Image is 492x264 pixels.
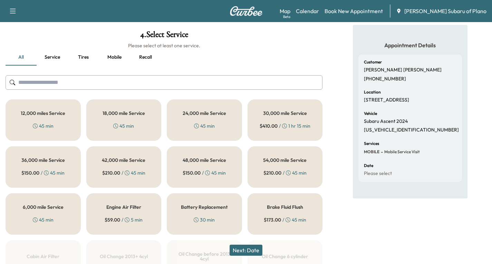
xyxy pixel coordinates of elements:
[230,6,263,16] img: Curbee Logo
[364,97,409,103] p: [STREET_ADDRESS]
[263,169,307,176] div: / 45 min
[181,205,228,209] h5: Battery Replacement
[364,149,379,155] span: MOBILE
[194,123,215,129] div: 45 min
[263,169,281,176] span: $ 210.00
[364,127,459,133] p: [US_VEHICLE_IDENTIFICATION_NUMBER]
[183,169,201,176] span: $ 150.00
[264,216,306,223] div: / 45 min
[37,49,68,66] button: Service
[404,7,486,15] span: [PERSON_NAME] Subaru of Plano
[33,216,54,223] div: 45 min
[296,7,319,15] a: Calendar
[358,41,462,49] h5: Appointment Details
[325,7,383,15] a: Book New Appointment
[263,111,307,116] h5: 30,000 mile Service
[364,76,406,82] p: [PHONE_NUMBER]
[260,123,310,129] div: / 1 hr 15 min
[364,141,379,146] h6: Services
[364,90,381,94] h6: Location
[21,158,65,163] h5: 36,000 mile Service
[364,60,382,64] h6: Customer
[6,30,322,42] h1: 4 . Select Service
[68,49,99,66] button: Tires
[280,7,290,15] a: MapBeta
[102,158,145,163] h5: 42,000 mile Service
[103,111,145,116] h5: 18,000 mile Service
[283,14,290,19] div: Beta
[364,67,442,73] p: [PERSON_NAME] [PERSON_NAME]
[6,49,322,66] div: basic tabs example
[102,169,145,176] div: / 45 min
[6,49,37,66] button: all
[130,49,161,66] button: Recall
[364,170,392,177] p: Please select
[194,216,215,223] div: 30 min
[230,245,262,256] button: Next: Date
[21,169,65,176] div: / 45 min
[364,164,373,168] h6: Date
[102,169,120,176] span: $ 210.00
[379,148,383,155] span: -
[267,205,303,209] h5: Brake Fluid Flush
[106,205,141,209] h5: Engine Air Filter
[383,149,420,155] span: Mobile Service Visit
[105,216,143,223] div: / 5 min
[183,111,226,116] h5: 24,000 mile Service
[183,169,226,176] div: / 45 min
[364,118,408,125] p: Subaru Ascent 2024
[21,169,39,176] span: $ 150.00
[99,49,130,66] button: Mobile
[263,158,307,163] h5: 54,000 mile Service
[33,123,54,129] div: 45 min
[183,158,226,163] h5: 48,000 mile Service
[6,42,322,49] h6: Please select at least one service.
[364,111,377,116] h6: Vehicle
[113,123,134,129] div: 45 min
[260,123,278,129] span: $ 410.00
[105,216,120,223] span: $ 59.00
[23,205,64,209] h5: 6,000 mile Service
[264,216,281,223] span: $ 173.00
[21,111,65,116] h5: 12,000 miles Service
